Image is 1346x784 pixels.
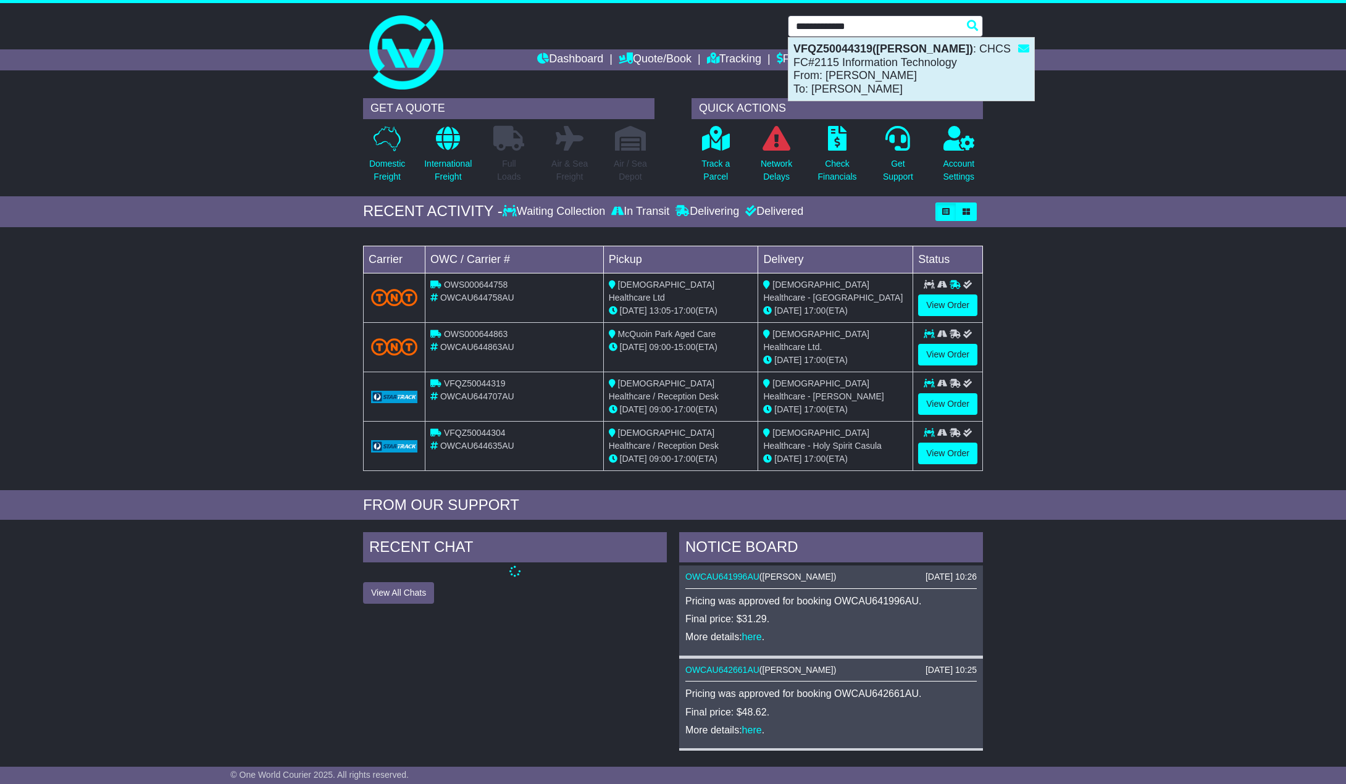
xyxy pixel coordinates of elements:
img: GetCarrierServiceLogo [371,440,417,452]
strong: VFQZ50044319([PERSON_NAME]) [793,43,973,55]
span: OWS000644758 [444,280,508,290]
span: [DATE] [620,454,647,464]
p: Track a Parcel [701,157,730,183]
div: RECENT ACTIVITY - [363,202,503,220]
span: [DEMOGRAPHIC_DATA] Healthcare - [GEOGRAPHIC_DATA] [763,280,903,302]
span: 09:00 [650,454,671,464]
span: [DATE] [774,306,801,315]
a: OWCAU642661AU [685,665,759,675]
p: Air / Sea Depot [614,157,647,183]
p: Full Loads [493,157,524,183]
p: Air & Sea Freight [551,157,588,183]
span: 17:00 [674,404,695,414]
span: [DEMOGRAPHIC_DATA] Healthcare / Reception Desk [609,428,719,451]
div: : CHCS FC#2115 Information Technology From: [PERSON_NAME] To: [PERSON_NAME] [788,38,1034,101]
p: International Freight [424,157,472,183]
a: InternationalFreight [424,125,472,190]
div: In Transit [608,205,672,219]
div: Delivering [672,205,742,219]
img: GetCarrierServiceLogo [371,391,417,403]
span: © One World Courier 2025. All rights reserved. [230,770,409,780]
div: [DATE] 10:25 [926,665,977,675]
a: AccountSettings [943,125,976,190]
a: CheckFinancials [817,125,858,190]
div: Waiting Collection [503,205,608,219]
a: Quote/Book [619,49,692,70]
div: NOTICE BOARD [679,532,983,565]
div: - (ETA) [609,304,753,317]
div: - (ETA) [609,403,753,416]
span: McQuoin Park Aged Care [618,329,716,339]
span: [DEMOGRAPHIC_DATA] Healthcare - [PERSON_NAME] [763,378,884,401]
div: ( ) [685,665,977,675]
p: Network Delays [761,157,792,183]
span: 09:00 [650,404,671,414]
span: [DEMOGRAPHIC_DATA] Healthcare Ltd [609,280,715,302]
img: TNT_Domestic.png [371,289,417,306]
a: NetworkDelays [760,125,793,190]
p: Pricing was approved for booking OWCAU642661AU. [685,688,977,699]
span: OWCAU644635AU [440,441,514,451]
a: OWCAU641996AU [685,572,759,582]
div: RECENT CHAT [363,532,667,565]
a: View Order [918,344,977,365]
td: OWC / Carrier # [425,246,604,273]
a: Dashboard [537,49,603,70]
div: QUICK ACTIONS [692,98,983,119]
span: [DATE] [620,342,647,352]
span: [DATE] [774,404,801,414]
div: - (ETA) [609,452,753,465]
div: (ETA) [763,304,908,317]
p: Pricing was approved for booking OWCAU641996AU. [685,595,977,607]
span: [DATE] [774,454,801,464]
div: (ETA) [763,452,908,465]
span: 17:00 [804,454,826,464]
div: (ETA) [763,354,908,367]
span: [DEMOGRAPHIC_DATA] Healthcare - Holy Spirit Casula [763,428,881,451]
a: Financials [777,49,833,70]
span: 09:00 [650,342,671,352]
span: 17:00 [804,355,826,365]
span: VFQZ50044304 [444,428,506,438]
p: Final price: $48.62. [685,706,977,718]
a: View Order [918,294,977,316]
p: Get Support [883,157,913,183]
span: OWCAU644758AU [440,293,514,302]
span: 17:00 [674,454,695,464]
div: (ETA) [763,403,908,416]
div: GET A QUOTE [363,98,654,119]
p: Account Settings [943,157,975,183]
td: Carrier [364,246,425,273]
div: [DATE] 10:26 [926,572,977,582]
span: 15:00 [674,342,695,352]
td: Pickup [603,246,758,273]
p: Domestic Freight [369,157,405,183]
div: - (ETA) [609,341,753,354]
span: 17:00 [674,306,695,315]
span: OWCAU644863AU [440,342,514,352]
div: Delivered [742,205,803,219]
button: View All Chats [363,582,434,604]
span: 17:00 [804,404,826,414]
span: 17:00 [804,306,826,315]
span: [DATE] [620,306,647,315]
a: View Order [918,443,977,464]
img: TNT_Domestic.png [371,338,417,355]
td: Status [913,246,983,273]
p: More details: . [685,724,977,736]
a: View Order [918,393,977,415]
td: Delivery [758,246,913,273]
span: [DEMOGRAPHIC_DATA] Healthcare Ltd. [763,329,869,352]
span: OWS000644863 [444,329,508,339]
span: [DEMOGRAPHIC_DATA] Healthcare / Reception Desk [609,378,719,401]
p: Check Financials [818,157,857,183]
a: GetSupport [882,125,914,190]
span: [PERSON_NAME] [763,665,834,675]
a: Tracking [707,49,761,70]
span: [PERSON_NAME] [763,572,834,582]
p: Final price: $31.29. [685,613,977,625]
div: ( ) [685,572,977,582]
a: DomesticFreight [369,125,406,190]
a: here [742,725,762,735]
p: More details: . [685,631,977,643]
